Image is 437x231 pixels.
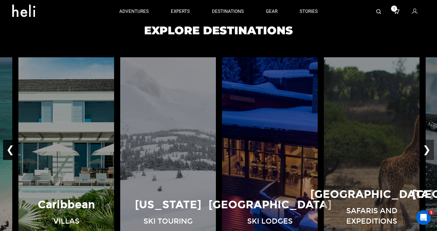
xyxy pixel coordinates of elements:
span: 1 [391,6,397,12]
button: ❯ [420,140,434,160]
p: [US_STATE] [135,197,201,213]
p: Caribbean [38,197,95,213]
p: destinations [212,8,244,15]
p: adventures [119,8,149,15]
img: search-bar-icon.svg [376,9,381,14]
span: 1 [429,210,434,215]
button: ❮ [3,140,17,160]
p: experts [171,8,190,15]
p: Ski Touring [144,216,193,226]
p: Safaris and Expeditions [327,206,416,227]
p: Villas [53,216,79,226]
p: Ski Lodges [247,216,293,226]
p: [GEOGRAPHIC_DATA] [310,187,433,202]
p: [GEOGRAPHIC_DATA] [209,197,332,213]
iframe: Intercom live chat [416,210,431,225]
